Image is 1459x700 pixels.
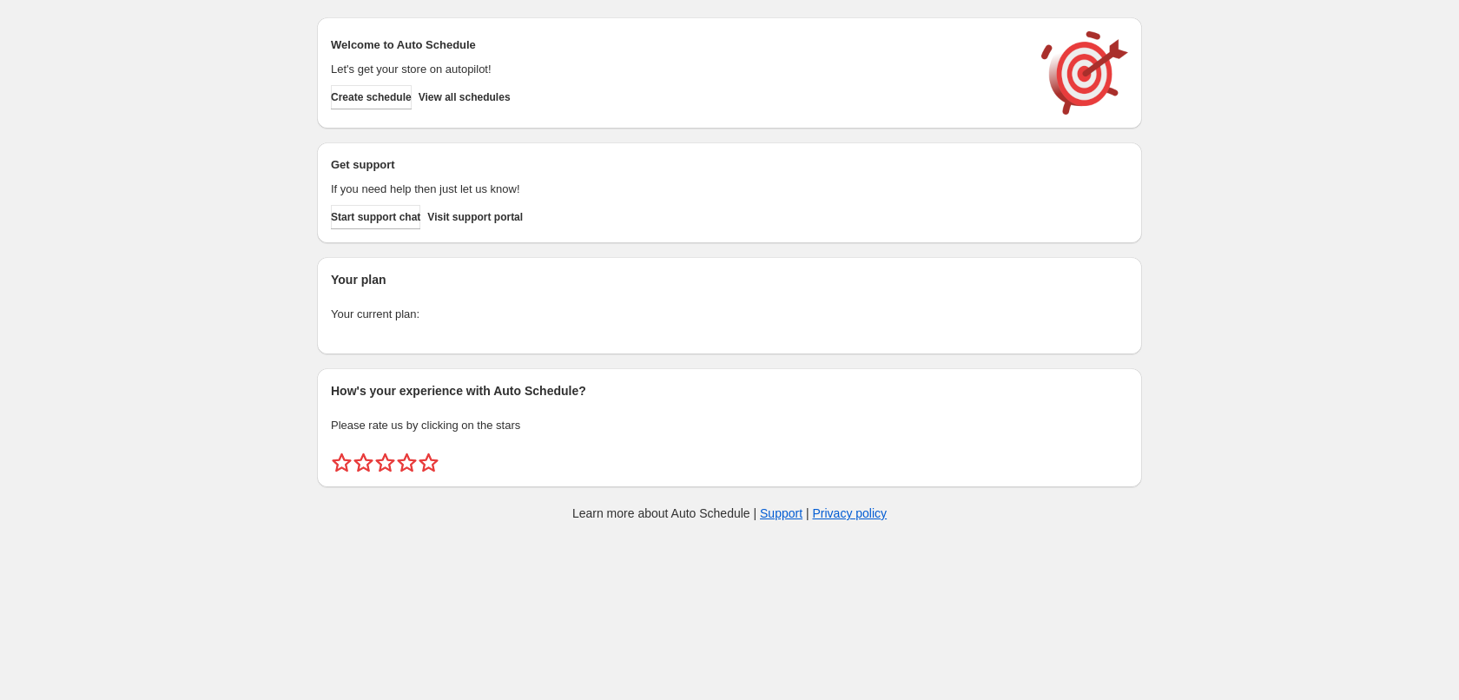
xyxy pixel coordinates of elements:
[419,90,511,104] span: View all schedules
[331,156,1024,174] h2: Get support
[331,210,420,224] span: Start support chat
[331,36,1024,54] h2: Welcome to Auto Schedule
[331,306,1128,323] p: Your current plan:
[331,61,1024,78] p: Let's get your store on autopilot!
[331,85,412,109] button: Create schedule
[572,505,887,522] p: Learn more about Auto Schedule | |
[331,205,420,229] a: Start support chat
[331,382,1128,400] h2: How's your experience with Auto Schedule?
[419,85,511,109] button: View all schedules
[427,210,523,224] span: Visit support portal
[813,506,888,520] a: Privacy policy
[331,181,1024,198] p: If you need help then just let us know!
[427,205,523,229] a: Visit support portal
[760,506,802,520] a: Support
[331,271,1128,288] h2: Your plan
[331,417,1128,434] p: Please rate us by clicking on the stars
[331,90,412,104] span: Create schedule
